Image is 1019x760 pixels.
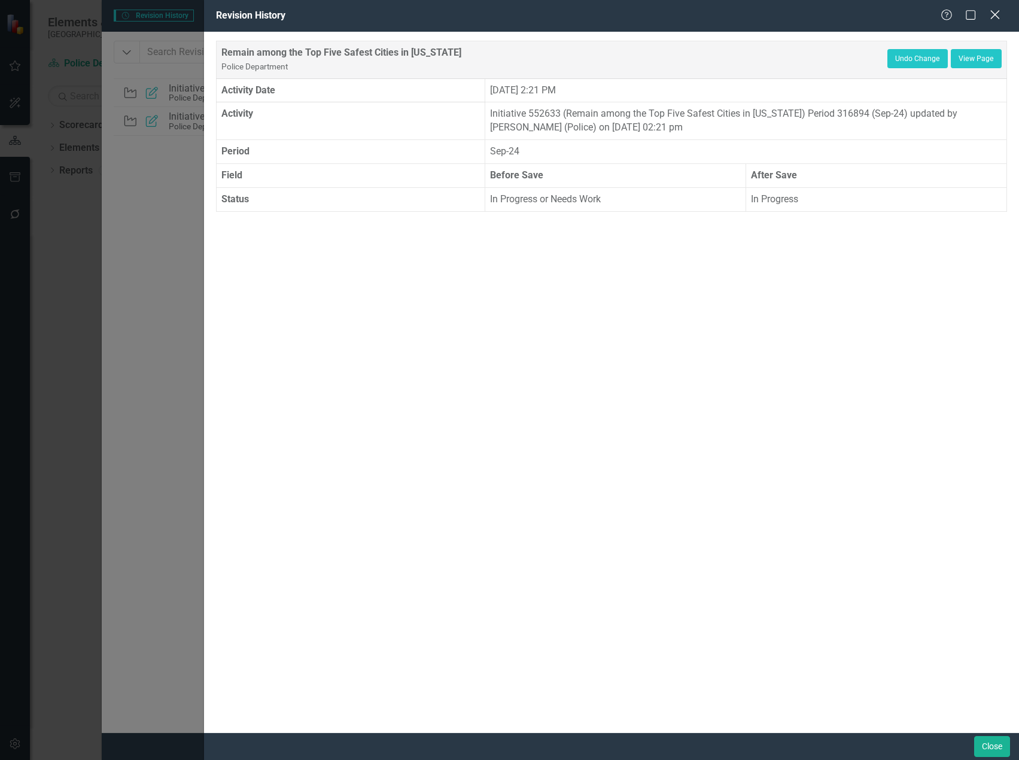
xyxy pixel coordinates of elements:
[485,163,746,187] th: Before Save
[746,163,1006,187] th: After Save
[216,163,485,187] th: Field
[216,10,285,21] span: Revision History
[216,187,485,211] th: Status
[221,62,288,71] small: Police Department
[974,736,1010,757] button: Close
[746,187,1006,211] td: In Progress
[485,187,746,211] td: In Progress or Needs Work
[216,140,485,164] th: Period
[485,78,1006,102] td: [DATE] 2:21 PM
[951,49,1002,68] a: View Page
[221,46,887,74] div: Remain among the Top Five Safest Cities in [US_STATE]
[485,102,1006,140] td: Initiative 552633 (Remain among the Top Five Safest Cities in [US_STATE]) Period 316894 (Sep-24) ...
[887,49,948,68] button: Undo Change
[216,78,485,102] th: Activity Date
[485,140,1006,164] td: Sep-24
[216,102,485,140] th: Activity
